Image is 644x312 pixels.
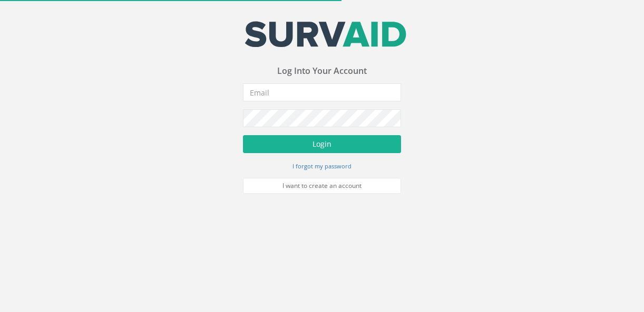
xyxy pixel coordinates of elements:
[243,135,401,153] button: Login
[243,67,401,76] h3: Log Into Your Account
[243,178,401,194] a: I want to create an account
[292,161,352,171] a: I forgot my password
[292,162,352,170] small: I forgot my password
[243,83,401,101] input: Email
